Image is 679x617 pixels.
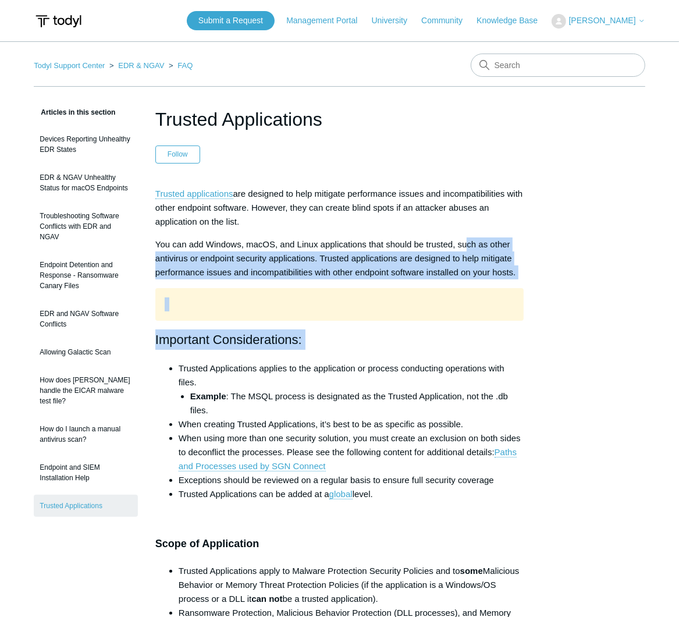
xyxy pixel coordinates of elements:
input: Search [471,54,645,77]
a: Devices Reporting Unhealthy EDR States [34,128,138,161]
a: Knowledge Base [477,15,549,27]
h2: Important Considerations: [155,329,524,350]
button: Follow Article [155,146,200,163]
span: Articles in this section [34,108,115,116]
li: Exceptions should be reviewed on a regular basis to ensure full security coverage [179,473,524,487]
li: Trusted Applications apply to Malware Protection Security Policies and to Malicious Behavior or M... [179,564,524,606]
a: global [329,489,353,499]
li: Trusted Applications can be added at a level. [179,487,524,501]
strong: can not [251,594,282,604]
a: EDR & NGAV Unhealthy Status for macOS Endpoints [34,166,138,199]
p: You can add Windows, macOS, and Linux applications that should be trusted, such as other antiviru... [155,237,524,279]
a: Allowing Galactic Scan [34,341,138,363]
li: Trusted Applications applies to the application or process conducting operations with files. [179,361,524,417]
button: [PERSON_NAME] [552,14,645,29]
a: Endpoint Detention and Response - Ransomware Canary Files [34,254,138,297]
li: When creating Trusted Applications, it’s best to be as specific as possible. [179,417,524,431]
a: How do I launch a manual antivirus scan? [34,418,138,451]
li: EDR & NGAV [107,61,166,70]
img: Todyl Support Center Help Center home page [34,10,83,32]
a: EDR and NGAV Software Conflicts [34,303,138,335]
a: Submit a Request [187,11,275,30]
strong: Example [190,391,226,401]
p: are designed to help mitigate performance issues and incompatibilities with other endpoint softwa... [155,187,524,229]
a: EDR & NGAV [118,61,164,70]
h3: Scope of Application [155,536,524,552]
span: [PERSON_NAME] [569,16,636,25]
a: University [372,15,419,27]
a: Management Portal [286,15,369,27]
a: Todyl Support Center [34,61,105,70]
a: Community [421,15,474,27]
a: Paths and Processes used by SGN Connect [179,447,517,471]
li: Todyl Support Center [34,61,107,70]
li: When using more than one security solution, you must create an exclusion on both sides to deconfl... [179,431,524,473]
a: FAQ [177,61,193,70]
a: Trusted Applications [34,495,138,517]
a: Troubleshooting Software Conflicts with EDR and NGAV [34,205,138,248]
li: : The MSQL process is designated as the Trusted Application, not the .db files. [190,389,524,417]
a: How does [PERSON_NAME] handle the EICAR malware test file? [34,369,138,412]
li: FAQ [166,61,193,70]
a: Endpoint and SIEM Installation Help [34,456,138,489]
h1: Trusted Applications [155,105,524,133]
a: Trusted applications [155,189,233,199]
strong: some [460,566,483,576]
